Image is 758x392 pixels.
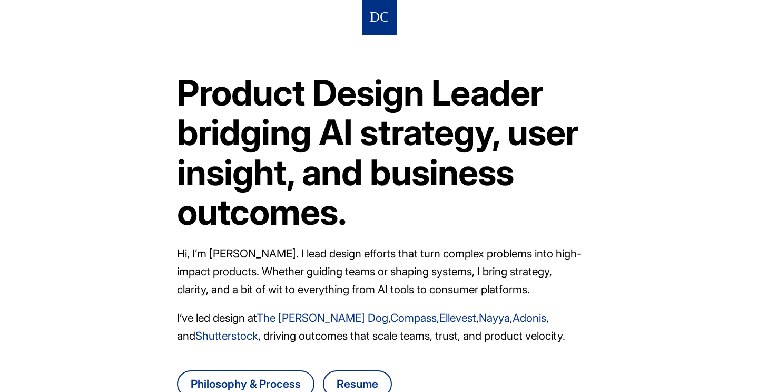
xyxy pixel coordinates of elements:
[177,309,582,345] p: I’ve led design at , , , , , and , driving outcomes that scale teams, trust, and product velocity.
[177,73,582,232] h1: Product Design Leader bridging AI strategy, user insight, and business outcomes.
[513,311,546,324] a: Adonis
[177,245,582,299] p: Hi, I’m [PERSON_NAME]. I lead design efforts that turn complex problems into high-impact products...
[439,311,476,324] a: Ellevest
[479,311,510,324] a: Nayya
[195,329,258,342] a: Shutterstock
[390,311,437,324] a: Compass
[370,8,388,27] img: Logo
[257,311,388,324] a: The [PERSON_NAME] Dog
